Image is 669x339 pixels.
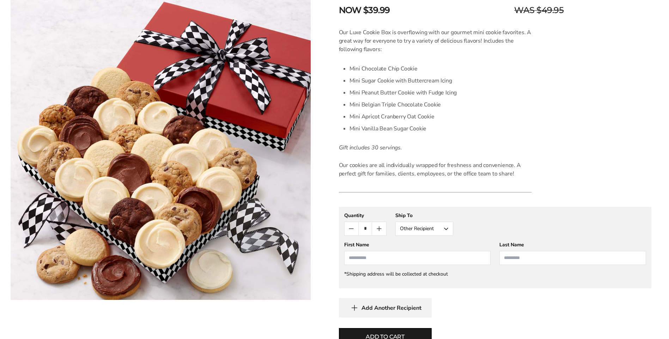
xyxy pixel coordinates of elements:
[499,251,646,265] input: Last Name
[349,63,532,75] li: Mini Chocolate Chip Cookie
[339,161,532,178] p: Our cookies are all individually wrapped for freshness and convenience. A perfect gift for famili...
[349,75,532,87] li: Mini Sugar Cookie with Buttercream Icing
[344,251,491,265] input: First Name
[349,111,532,123] li: Mini Apricot Cranberry Oat Cookie
[339,298,432,318] button: Add Another Recipient
[344,241,491,248] div: First Name
[339,207,651,288] gfm-form: New recipient
[339,28,532,54] p: Our Luxe Cookie Box is overflowing with our gourmet mini cookie favorites. A great way for everyo...
[372,222,386,235] button: Count plus
[395,222,453,236] button: Other Recipient
[499,241,646,248] div: Last Name
[358,222,372,235] input: Quantity
[349,87,532,99] li: Mini Peanut Butter Cookie with Fudge Icing
[349,123,532,135] li: Mini Vanilla Bean Sugar Cookie
[339,144,402,152] em: Gift includes 30 servings.
[514,4,564,17] span: WAS $49.95
[344,212,387,219] div: Quantity
[395,212,453,219] div: Ship To
[349,99,532,111] li: Mini Belgian Triple Chocolate Cookie
[361,304,421,312] span: Add Another Recipient
[344,271,646,277] div: *Shipping address will be collected at checkout
[345,222,358,235] button: Count minus
[339,4,390,17] span: NOW $39.99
